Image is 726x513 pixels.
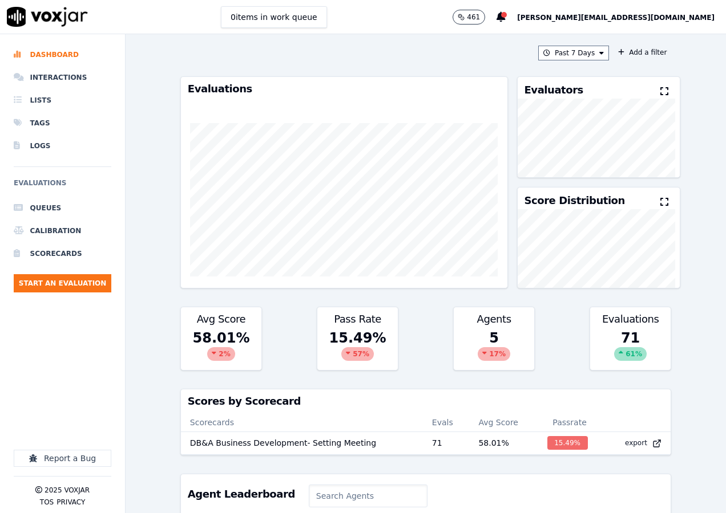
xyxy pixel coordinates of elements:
div: 71 [590,327,671,370]
p: 2025 Voxjar [45,486,90,495]
th: Avg Score [469,413,538,431]
h3: Avg Score [188,314,255,324]
a: Tags [14,112,111,135]
button: 461 [453,10,497,25]
a: Scorecards [14,242,111,265]
a: Logs [14,135,111,157]
h3: Score Distribution [525,196,625,206]
div: 58.01 % [181,327,261,370]
button: export [616,434,656,452]
h3: Agent Leaderboard [188,489,295,499]
td: 58.01 % [469,431,538,454]
a: Dashboard [14,43,111,66]
td: 71 [423,431,470,454]
div: 17 % [478,347,510,361]
p: 461 [467,13,480,22]
h3: Scores by Scorecard [188,396,664,406]
button: Privacy [57,498,85,507]
div: 15.49 % [317,327,398,370]
h6: Evaluations [14,176,111,197]
button: Report a Bug [14,450,111,467]
button: 0items in work queue [221,6,327,28]
h3: Evaluations [597,314,664,324]
div: 15.49 % [547,436,588,450]
th: Passrate [538,413,602,431]
button: [PERSON_NAME][EMAIL_ADDRESS][DOMAIN_NAME] [517,10,726,24]
button: Add a filter [614,46,671,59]
th: Scorecards [181,413,423,431]
span: [PERSON_NAME][EMAIL_ADDRESS][DOMAIN_NAME] [517,14,715,22]
button: Start an Evaluation [14,274,111,292]
a: Calibration [14,219,111,242]
button: 461 [453,10,485,25]
td: DB&A Business Development- Setting Meeting [181,431,423,454]
div: 61 % [614,347,647,361]
input: Search Agents [309,484,428,507]
h3: Agents [461,314,527,324]
div: 57 % [341,347,374,361]
button: TOS [40,498,54,507]
button: Past 7 Days [538,46,609,60]
a: Lists [14,89,111,112]
img: voxjar logo [7,7,88,27]
h3: Pass Rate [324,314,391,324]
a: Interactions [14,66,111,89]
h3: Evaluators [525,85,583,95]
th: Evals [423,413,470,431]
div: 2 % [207,347,235,361]
div: 5 [454,327,534,370]
a: Queues [14,197,111,219]
h3: Evaluations [188,84,501,94]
